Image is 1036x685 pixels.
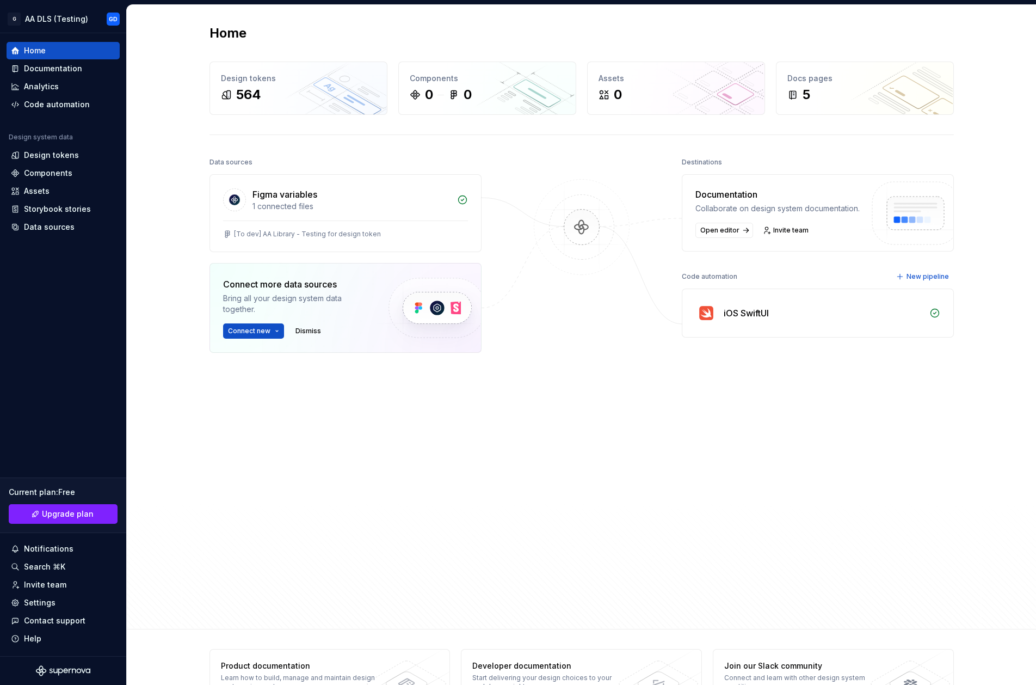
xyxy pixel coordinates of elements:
[24,633,41,644] div: Help
[24,168,72,179] div: Components
[223,293,370,315] div: Bring all your design system data together.
[234,230,381,238] div: [To dev] AA Library - Testing for design token
[109,15,118,23] div: GD
[209,155,252,170] div: Data sources
[8,13,21,26] div: G
[7,218,120,236] a: Data sources
[24,63,82,74] div: Documentation
[7,78,120,95] a: Analytics
[2,7,124,30] button: GAA DLS (Testing)GD
[398,62,576,115] a: Components00
[291,323,326,339] button: Dismiss
[24,561,65,572] div: Search ⌘K
[776,62,954,115] a: Docs pages5
[24,81,59,92] div: Analytics
[682,155,722,170] div: Destinations
[9,133,73,142] div: Design system data
[614,86,622,103] div: 0
[209,62,387,115] a: Design tokens564
[7,612,120,629] button: Contact support
[221,73,376,84] div: Design tokens
[724,660,883,671] div: Join our Slack community
[209,174,482,252] a: Figma variables1 connected files[To dev] AA Library - Testing for design token
[724,307,769,320] div: iOS SwiftUI
[7,540,120,558] button: Notifications
[695,203,860,214] div: Collaborate on design system documentation.
[472,660,631,671] div: Developer documentation
[787,73,942,84] div: Docs pages
[24,597,55,608] div: Settings
[24,150,79,161] div: Design tokens
[9,487,118,498] div: Current plan : Free
[24,543,73,554] div: Notifications
[7,96,120,113] a: Code automation
[773,226,809,235] span: Invite team
[7,182,120,200] a: Assets
[906,272,949,281] span: New pipeline
[24,45,46,56] div: Home
[221,660,379,671] div: Product documentation
[682,269,737,284] div: Code automation
[425,86,433,103] div: 0
[7,164,120,182] a: Components
[695,223,753,238] a: Open editor
[7,630,120,647] button: Help
[223,323,284,339] button: Connect new
[464,86,472,103] div: 0
[7,146,120,164] a: Design tokens
[25,14,88,25] div: AA DLS (Testing)
[228,327,270,335] span: Connect new
[24,99,90,110] div: Code automation
[24,222,75,233] div: Data sources
[803,86,810,103] div: 5
[695,188,860,201] div: Documentation
[7,60,120,77] a: Documentation
[223,278,370,291] div: Connect more data sources
[7,576,120,594] a: Invite team
[7,594,120,611] a: Settings
[252,201,451,212] div: 1 connected files
[24,615,85,626] div: Contact support
[587,62,765,115] a: Assets0
[760,223,813,238] a: Invite team
[42,509,94,519] span: Upgrade plan
[7,558,120,576] button: Search ⌘K
[295,327,321,335] span: Dismiss
[24,186,50,197] div: Assets
[599,73,754,84] div: Assets
[410,73,565,84] div: Components
[236,86,261,103] div: 564
[7,42,120,59] a: Home
[209,25,246,42] h2: Home
[700,226,739,235] span: Open editor
[24,204,91,215] div: Storybook stories
[24,579,66,590] div: Invite team
[9,504,118,524] a: Upgrade plan
[893,269,954,284] button: New pipeline
[36,665,90,676] svg: Supernova Logo
[252,188,317,201] div: Figma variables
[7,200,120,218] a: Storybook stories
